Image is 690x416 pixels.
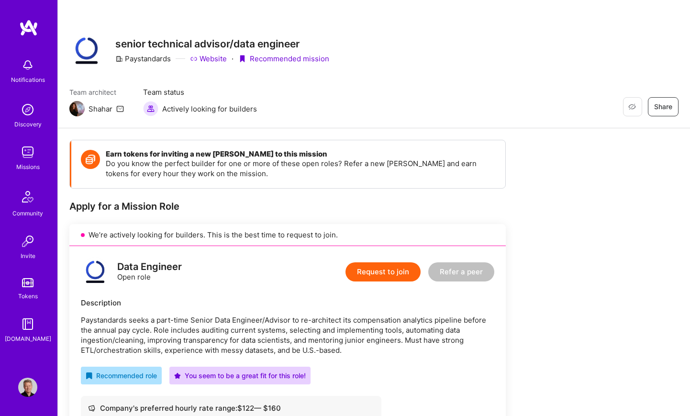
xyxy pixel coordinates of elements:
div: · [232,54,234,64]
div: Apply for a Mission Role [69,200,506,213]
div: Missions [16,162,40,172]
img: Actively looking for builders [143,101,158,116]
h4: Earn tokens for inviting a new [PERSON_NAME] to this mission [106,150,496,158]
button: Request to join [345,262,421,281]
div: Tokens [18,291,38,301]
a: User Avatar [16,378,40,397]
p: Do you know the perfect builder for one or more of these open roles? Refer a new [PERSON_NAME] an... [106,158,496,179]
span: Actively looking for builders [162,104,257,114]
div: Discovery [14,119,42,129]
i: icon EyeClosed [628,103,636,111]
div: Recommended role [86,371,157,381]
span: Team status [143,87,257,97]
img: Company Logo [69,34,104,68]
img: guide book [18,315,37,334]
div: Shahar [89,104,112,114]
div: Notifications [11,75,45,85]
p: Paystandards seeks a part-time Senior Data Engineer/Advisor to re-architect its compensation anal... [81,315,494,355]
i: icon RecommendedBadge [86,372,92,379]
img: tokens [22,278,33,287]
i: icon PurpleRibbon [238,55,246,63]
img: User Avatar [18,378,37,397]
div: Recommended mission [238,54,329,64]
div: We’re actively looking for builders. This is the best time to request to join. [69,224,506,246]
button: Share [648,97,679,116]
img: Invite [18,232,37,251]
img: bell [18,56,37,75]
div: Open role [117,262,182,282]
img: Token icon [81,150,100,169]
img: teamwork [18,143,37,162]
div: Community [12,208,43,218]
span: Share [654,102,672,112]
i: icon PurpleStar [174,372,181,379]
i: icon Mail [116,105,124,112]
img: discovery [18,100,37,119]
a: Website [190,54,227,64]
i: icon Cash [88,405,95,412]
div: Data Engineer [117,262,182,272]
span: Team architect [69,87,124,97]
i: icon CompanyGray [115,55,123,63]
div: [DOMAIN_NAME] [5,334,51,344]
button: Refer a peer [428,262,494,281]
h3: senior technical advisor/data engineer [115,38,329,50]
img: Community [16,185,39,208]
div: Paystandards [115,54,171,64]
img: logo [81,258,110,286]
div: You seem to be a great fit for this role! [174,371,306,381]
div: Company's preferred hourly rate range: $ 122 — $ 160 [88,403,374,413]
img: logo [19,19,38,36]
img: Team Architect [69,101,85,116]
div: Invite [21,251,35,261]
div: Description [81,298,494,308]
